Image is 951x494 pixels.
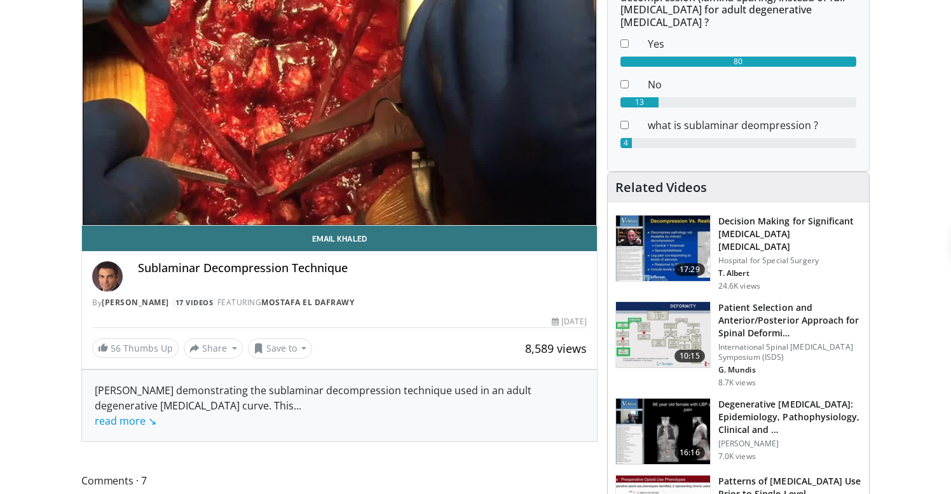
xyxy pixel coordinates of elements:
a: 17:29 Decision Making for Significant [MEDICAL_DATA] [MEDICAL_DATA] Hospital for Special Surgery ... [615,215,861,291]
span: ... [95,399,301,428]
img: Avatar [92,261,123,292]
button: Save to [248,338,313,359]
span: 10:15 [674,350,705,362]
h3: Patient Selection and Anterior/Posterior Approach for Spinal Deformi… [718,301,861,340]
a: Email Khaled [82,226,597,251]
div: [DATE] [552,316,586,327]
dd: No [638,77,866,92]
h3: Decision Making for Significant [MEDICAL_DATA] [MEDICAL_DATA] [718,215,861,253]
p: 7.0K views [718,451,756,462]
a: 16:16 Degenerative [MEDICAL_DATA]: Epidemiology, Pathophysiology, Clinical and … [PERSON_NAME] 7.... [615,398,861,465]
a: 56 Thumbs Up [92,338,179,358]
dd: what is sublaminar deompression ? [638,118,866,133]
span: 56 [111,342,121,354]
dd: Yes [638,36,866,51]
div: 13 [620,97,659,107]
p: Hospital for Special Surgery [718,256,861,266]
p: T. Albert [718,268,861,278]
img: 316497_0000_1.png.150x105_q85_crop-smart_upscale.jpg [616,216,710,282]
p: G. Mundis [718,365,861,375]
div: 80 [620,57,856,67]
h4: Related Videos [615,180,707,195]
span: Comments 7 [81,472,598,489]
a: 10:15 Patient Selection and Anterior/Posterior Approach for Spinal Deformi… International Spinal ... [615,301,861,388]
p: International Spinal [MEDICAL_DATA] Symposium (ISDS) [718,342,861,362]
div: 4 [620,138,633,148]
h4: Sublaminar Decompression Technique [138,261,587,275]
h3: Degenerative [MEDICAL_DATA]: Epidemiology, Pathophysiology, Clinical and … [718,398,861,436]
div: By FEATURING [92,297,587,308]
img: f89a51e3-7446-470d-832d-80c532b09c34.150x105_q85_crop-smart_upscale.jpg [616,399,710,465]
span: 8,589 views [525,341,587,356]
a: read more ↘ [95,414,156,428]
a: 17 Videos [171,297,217,308]
button: Share [184,338,243,359]
a: [PERSON_NAME] [102,297,169,308]
a: Mostafa El Dafrawy [261,297,354,308]
div: [PERSON_NAME] demonstrating the sublaminar decompression technique used in an adult degenerative ... [95,383,584,429]
p: 24.6K views [718,281,760,291]
p: 8.7K views [718,378,756,388]
p: [PERSON_NAME] [718,439,861,449]
span: 16:16 [674,446,705,459]
span: 17:29 [674,263,705,276]
img: beefc228-5859-4966-8bc6-4c9aecbbf021.150x105_q85_crop-smart_upscale.jpg [616,302,710,368]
